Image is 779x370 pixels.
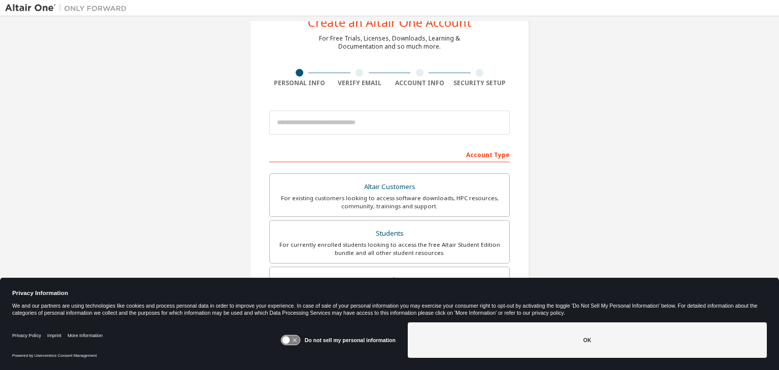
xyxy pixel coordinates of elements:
div: Students [276,227,503,241]
div: For Free Trials, Licenses, Downloads, Learning & Documentation and so much more. [319,34,460,51]
div: Verify Email [330,79,390,87]
div: Account Type [269,146,510,162]
div: Altair Customers [276,180,503,194]
div: Faculty [276,273,503,287]
div: Create an Altair One Account [308,16,472,28]
img: Altair One [5,3,132,13]
div: For currently enrolled students looking to access the free Altair Student Edition bundle and all ... [276,241,503,257]
div: Security Setup [450,79,510,87]
div: Account Info [389,79,450,87]
div: Personal Info [269,79,330,87]
div: For existing customers looking to access software downloads, HPC resources, community, trainings ... [276,194,503,210]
